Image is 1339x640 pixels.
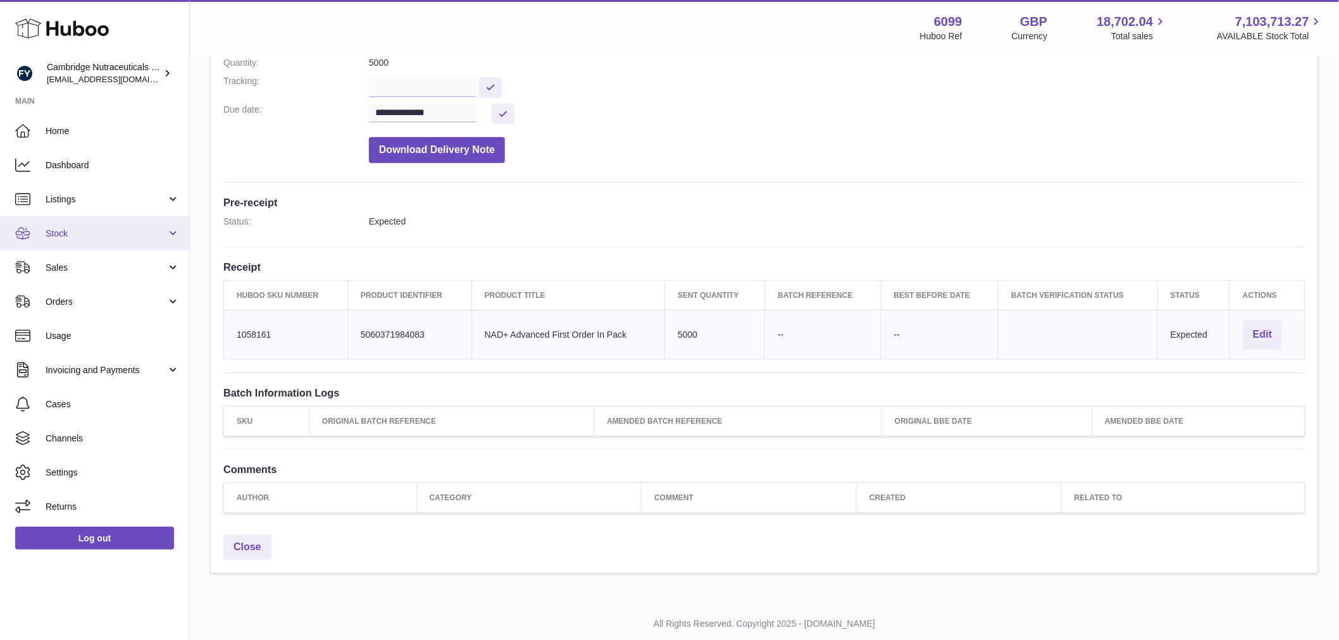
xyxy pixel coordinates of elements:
span: Sales [46,262,166,274]
div: Currency [1012,30,1048,42]
span: Stock [46,228,166,240]
h3: Pre-receipt [223,195,1305,209]
th: Related to [1062,483,1305,513]
th: Status [1157,280,1230,310]
span: Channels [46,433,180,445]
span: [EMAIL_ADDRESS][DOMAIN_NAME] [47,74,186,84]
th: Best Before Date [881,280,999,310]
span: Settings [46,467,180,479]
h3: Batch Information Logs [223,386,1305,400]
a: 18,702.04 Total sales [1097,13,1168,42]
span: Cases [46,398,180,410]
dd: Expected [369,216,1305,228]
strong: GBP [1020,13,1047,30]
dt: Quantity: [223,57,369,69]
th: Category [416,483,641,513]
th: Created [857,483,1062,513]
button: Download Delivery Note [369,137,505,163]
dd: 5000 [369,57,1305,69]
td: Expected [1157,310,1230,359]
span: Dashboard [46,159,180,171]
th: Amended Batch Reference [594,406,882,436]
td: 5000 [665,310,765,359]
th: Comment [642,483,857,513]
span: Listings [46,194,166,206]
div: Cambridge Nutraceuticals Ltd [47,61,161,85]
th: Batch Reference [765,280,881,310]
span: Returns [46,501,180,513]
th: SKU [224,406,309,436]
span: Home [46,125,180,137]
a: Close [223,534,271,560]
th: Actions [1230,280,1305,310]
span: 7,103,713.27 [1235,13,1309,30]
a: Log out [15,527,174,550]
td: -- [765,310,881,359]
th: Original BBE Date [882,406,1092,436]
dt: Status: [223,216,369,228]
span: Orders [46,296,166,308]
td: 5060371984083 [347,310,471,359]
th: Original Batch Reference [309,406,594,436]
span: Invoicing and Payments [46,364,166,376]
div: Huboo Ref [920,30,962,42]
h3: Receipt [223,260,1305,274]
th: Product title [471,280,664,310]
button: Edit [1243,320,1282,350]
td: -- [881,310,999,359]
th: Huboo SKU Number [224,280,348,310]
img: huboo@camnutra.com [15,64,34,83]
th: Batch Verification Status [999,280,1158,310]
dt: Tracking: [223,75,369,97]
a: 7,103,713.27 AVAILABLE Stock Total [1217,13,1324,42]
p: All Rights Reserved. Copyright 2025 - [DOMAIN_NAME] [200,618,1329,630]
td: 1058161 [224,310,348,359]
th: Product Identifier [347,280,471,310]
th: Author [224,483,417,513]
strong: 6099 [934,13,962,30]
span: Usage [46,330,180,342]
td: NAD+ Advanced First Order In Pack [471,310,664,359]
h3: Comments [223,462,1305,476]
span: Total sales [1111,30,1168,42]
span: AVAILABLE Stock Total [1217,30,1324,42]
span: 18,702.04 [1097,13,1153,30]
dt: Due date: [223,104,369,125]
th: Sent Quantity [665,280,765,310]
th: Amended BBE Date [1092,406,1305,436]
